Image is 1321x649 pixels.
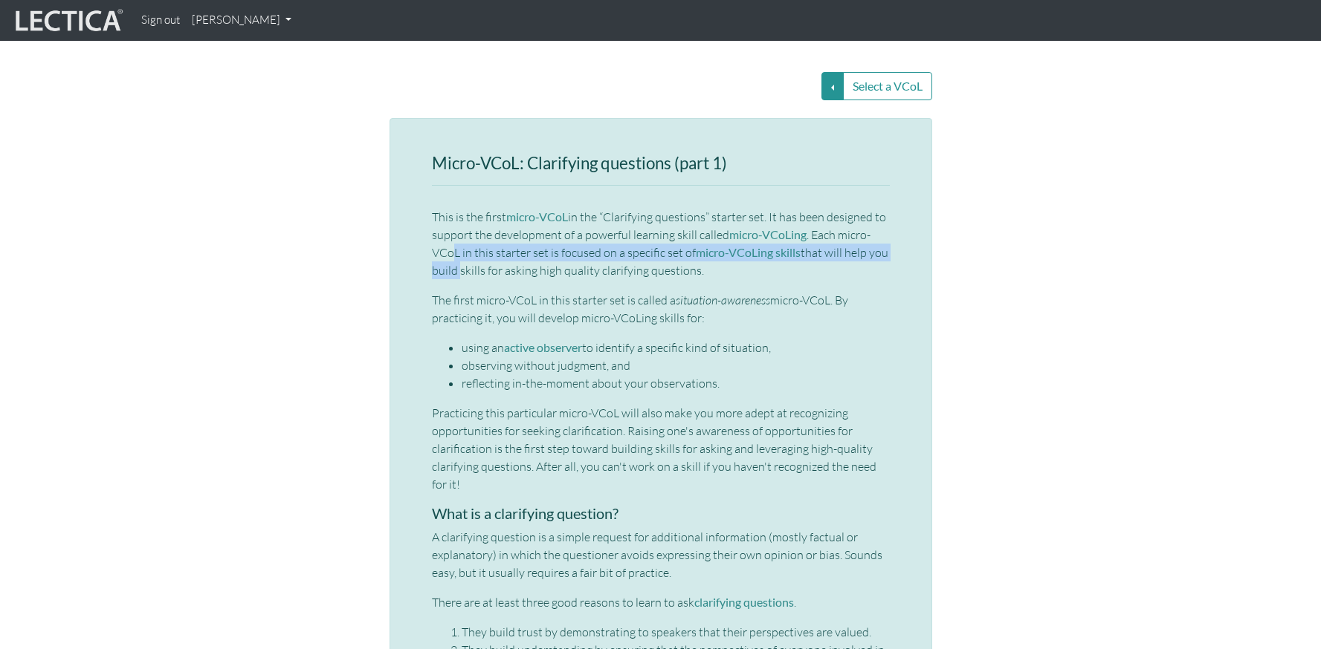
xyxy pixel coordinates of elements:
[676,293,770,307] em: situation-awareness
[432,208,890,279] p: This is the first in the “Clarifying questions” starter set. It has been designed to support the ...
[462,356,890,374] li: observing without judgment, and
[432,404,890,493] p: Practicing this particular micro-VCoL will also make you more adept at recognizing opportunities ...
[12,7,123,35] img: lecticalive
[694,595,794,609] a: clarifying questions
[432,154,890,173] h3: Micro-VCoL: Clarifying questions (part 1)
[506,209,568,224] a: micro-VCoL
[843,72,932,100] button: Select a VCoL
[462,374,890,392] li: reflecting in-the-moment about your observations.
[696,245,801,259] a: micro-VCoLing skills
[432,291,890,327] p: The first micro-VCoL in this starter set is called a micro-VCoL. By practicing it, you will devel...
[462,339,890,356] li: using an to identify a specific kind of situation,
[504,340,582,354] a: active observer
[462,623,890,641] li: They build trust by demonstrating to speakers that their perspectives are valued.
[432,593,890,611] p: There are at least three good reasons to learn to ask .
[432,504,618,522] strong: What is a clarifying question?
[729,227,807,241] a: micro-VCoLing
[432,528,890,581] p: A clarifying question is a simple request for additional information (mostly factual or explanato...
[135,6,186,35] a: Sign out
[186,6,297,35] a: [PERSON_NAME]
